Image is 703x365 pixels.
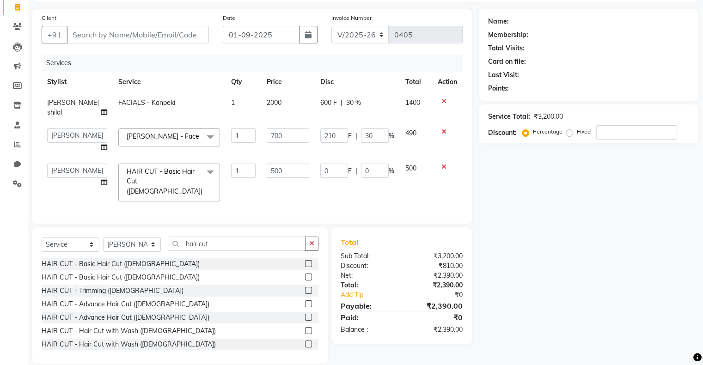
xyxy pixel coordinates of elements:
input: Search or Scan [168,237,306,251]
span: HAIR CUT - Basic Hair Cut ([DEMOGRAPHIC_DATA]) [127,167,202,195]
div: Last Visit: [488,70,519,80]
span: | [355,166,357,176]
th: Disc [315,72,400,92]
div: Balance : [334,325,402,335]
div: ₹0 [402,312,470,323]
span: 1 [231,98,235,107]
div: Paid: [334,312,402,323]
div: ₹2,390.00 [402,280,470,290]
th: Total [400,72,432,92]
span: 2000 [267,98,281,107]
th: Stylist [42,72,113,92]
label: Percentage [533,128,562,136]
th: Price [261,72,315,92]
div: Membership: [488,30,528,40]
div: Net: [334,271,402,280]
div: ₹0 [413,290,469,300]
span: % [389,166,394,176]
input: Search by Name/Mobile/Email/Code [67,26,209,43]
div: ₹2,390.00 [402,271,470,280]
span: Total [341,237,362,247]
div: Discount: [488,128,517,138]
label: Client [42,14,56,22]
span: 490 [405,129,416,137]
span: 500 [405,164,416,172]
div: Services [43,55,470,72]
span: 30 % [346,98,361,108]
div: Payable: [334,300,402,311]
a: Add Tip [334,290,413,300]
div: HAIR CUT - Trimming ([DEMOGRAPHIC_DATA]) [42,286,183,296]
span: F [348,166,352,176]
div: Total: [334,280,402,290]
label: Invoice Number [331,14,372,22]
label: Fixed [577,128,591,136]
a: x [199,132,203,140]
span: F [348,131,352,141]
div: ₹2,390.00 [402,325,470,335]
span: [PERSON_NAME] - Face [127,132,199,140]
div: HAIR CUT - Advance Hair Cut ([DEMOGRAPHIC_DATA]) [42,299,209,309]
div: HAIR CUT - Basic Hair Cut ([DEMOGRAPHIC_DATA]) [42,259,200,269]
span: FACIALS - Kanpeki [118,98,175,107]
div: Service Total: [488,112,530,122]
div: Name: [488,17,509,26]
div: HAIR CUT - Basic Hair Cut ([DEMOGRAPHIC_DATA]) [42,273,200,282]
div: Discount: [334,261,402,271]
th: Action [432,72,463,92]
span: 600 F [320,98,337,108]
div: Points: [488,84,509,93]
button: +91 [42,26,67,43]
div: ₹2,390.00 [402,300,470,311]
a: x [202,187,207,195]
label: Date [223,14,235,22]
div: ₹3,200.00 [534,112,563,122]
th: Qty [226,72,262,92]
span: [PERSON_NAME] shilal [47,98,99,116]
span: | [341,98,342,108]
div: Sub Total: [334,251,402,261]
th: Service [113,72,226,92]
div: Card on file: [488,57,526,67]
div: ₹810.00 [402,261,470,271]
span: 1400 [405,98,420,107]
span: | [355,131,357,141]
div: HAIR CUT - Advance Hair Cut ([DEMOGRAPHIC_DATA]) [42,313,209,322]
span: % [389,131,394,141]
div: HAIR CUT - Hair Cut with Wash ([DEMOGRAPHIC_DATA]) [42,340,216,349]
div: HAIR CUT - Hair Cut with Wash ([DEMOGRAPHIC_DATA]) [42,326,216,336]
div: ₹3,200.00 [402,251,470,261]
div: Total Visits: [488,43,525,53]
